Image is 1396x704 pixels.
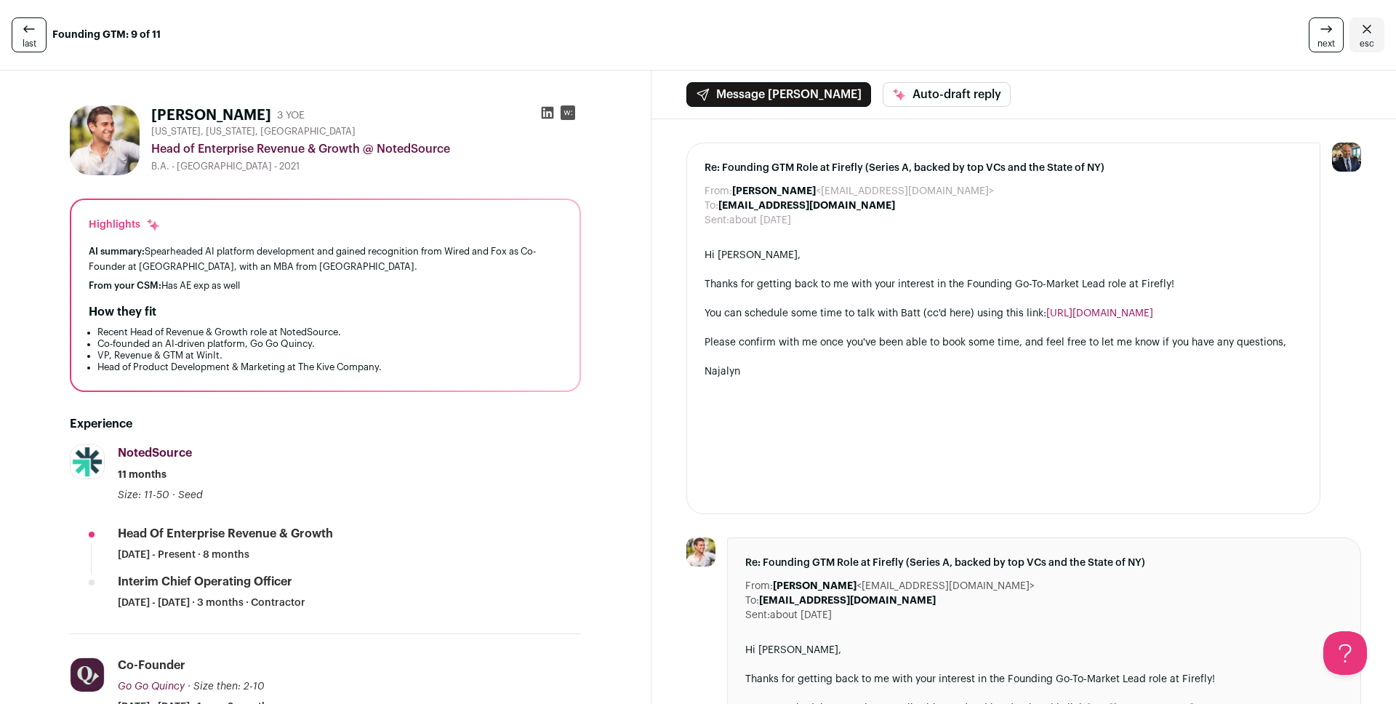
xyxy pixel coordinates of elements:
[89,217,161,232] div: Highlights
[178,490,203,500] span: Seed
[1309,17,1344,52] a: next
[686,82,871,107] button: Message [PERSON_NAME]
[745,593,759,608] dt: To:
[172,488,175,503] span: ·
[71,445,104,479] img: e12ecbc282d31d908cb8e8e3d2b5cc0f529472bafc84dcb260e2ef9f8d127e1a.jpg
[151,140,581,158] div: Head of Enterprise Revenue & Growth @ NotedSource
[151,105,271,126] h1: [PERSON_NAME]
[729,213,791,228] dd: about [DATE]
[23,38,36,49] span: last
[151,161,581,172] div: B.A. - [GEOGRAPHIC_DATA] - 2021
[732,186,816,196] b: [PERSON_NAME]
[745,672,1343,687] div: Thanks for getting back to me with your interest in the Founding Go-To-Market Lead role at Firefly!
[89,244,562,274] div: Spearheaded AI platform development and gained recognition from Wired and Fox as Co-Founder at [G...
[151,126,356,137] span: [US_STATE], [US_STATE], [GEOGRAPHIC_DATA]
[718,201,895,211] b: [EMAIL_ADDRESS][DOMAIN_NAME]
[97,327,562,338] li: Recent Head of Revenue & Growth role at NotedSource.
[12,17,47,52] a: last
[745,579,773,593] dt: From:
[89,281,161,290] span: From your CSM:
[745,608,770,623] dt: Sent:
[118,447,192,459] span: NotedSource
[705,184,732,199] dt: From:
[705,199,718,213] dt: To:
[705,161,1302,175] span: Re: Founding GTM Role at Firefly (Series A, backed by top VCs and the State of NY)
[1360,38,1374,49] span: esc
[97,361,562,373] li: Head of Product Development & Marketing at The Kive Company.
[89,303,156,321] h2: How they fit
[89,247,145,256] span: AI summary:
[773,579,1035,593] dd: <[EMAIL_ADDRESS][DOMAIN_NAME]>
[89,280,562,292] div: Has AE exp as well
[705,213,729,228] dt: Sent:
[71,658,104,692] img: 599d4c6d4f4481900be2d8a3f451d3078b4b10a520d588120cdd2c38896ad04e.jpg
[118,490,169,500] span: Size: 11-50
[705,248,1302,263] div: Hi [PERSON_NAME],
[770,608,832,623] dd: about [DATE]
[70,105,140,175] img: 66a149197af6ba34df751997fb40c1b4aa0ab6384a258a368028633c94e8238d
[1046,308,1153,319] a: [URL][DOMAIN_NAME]
[118,468,167,482] span: 11 months
[686,537,715,567] img: 66a149197af6ba34df751997fb40c1b4aa0ab6384a258a368028633c94e8238d
[705,277,1302,292] div: Thanks for getting back to me with your interest in the Founding Go-To-Market Lead role at Firefly!
[883,82,1011,107] button: Auto-draft reply
[1332,143,1361,172] img: 18202275-medium_jpg
[97,350,562,361] li: VP, Revenue & GTM at WinIt.
[118,548,249,562] span: [DATE] - Present · 8 months
[705,364,1302,379] div: Najalyn
[759,596,936,606] b: [EMAIL_ADDRESS][DOMAIN_NAME]
[97,338,562,350] li: Co-founded an AI-driven platform, Go Go Quincy.
[277,108,305,123] div: 3 YOE
[705,306,1302,321] div: You can schedule some time to talk with Batt (cc'd here) using this link:
[1349,17,1384,52] a: Close
[745,556,1343,570] span: Re: Founding GTM Role at Firefly (Series A, backed by top VCs and the State of NY)
[732,184,994,199] dd: <[EMAIL_ADDRESS][DOMAIN_NAME]>
[118,596,305,610] span: [DATE] - [DATE] · 3 months · Contractor
[52,28,161,42] strong: Founding GTM: 9 of 11
[118,681,185,692] span: Go Go Quincy
[188,681,265,692] span: · Size then: 2-10
[773,581,857,591] b: [PERSON_NAME]
[118,574,292,590] div: Interim Chief Operating Officer
[1323,631,1367,675] iframe: Help Scout Beacon - Open
[118,526,333,542] div: Head of Enterprise Revenue & Growth
[70,415,581,433] h2: Experience
[118,657,185,673] div: Co-Founder
[705,335,1302,350] div: Please confirm with me once you've been able to book some time, and feel free to let me know if y...
[745,643,1343,657] div: Hi [PERSON_NAME],
[1317,38,1335,49] span: next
